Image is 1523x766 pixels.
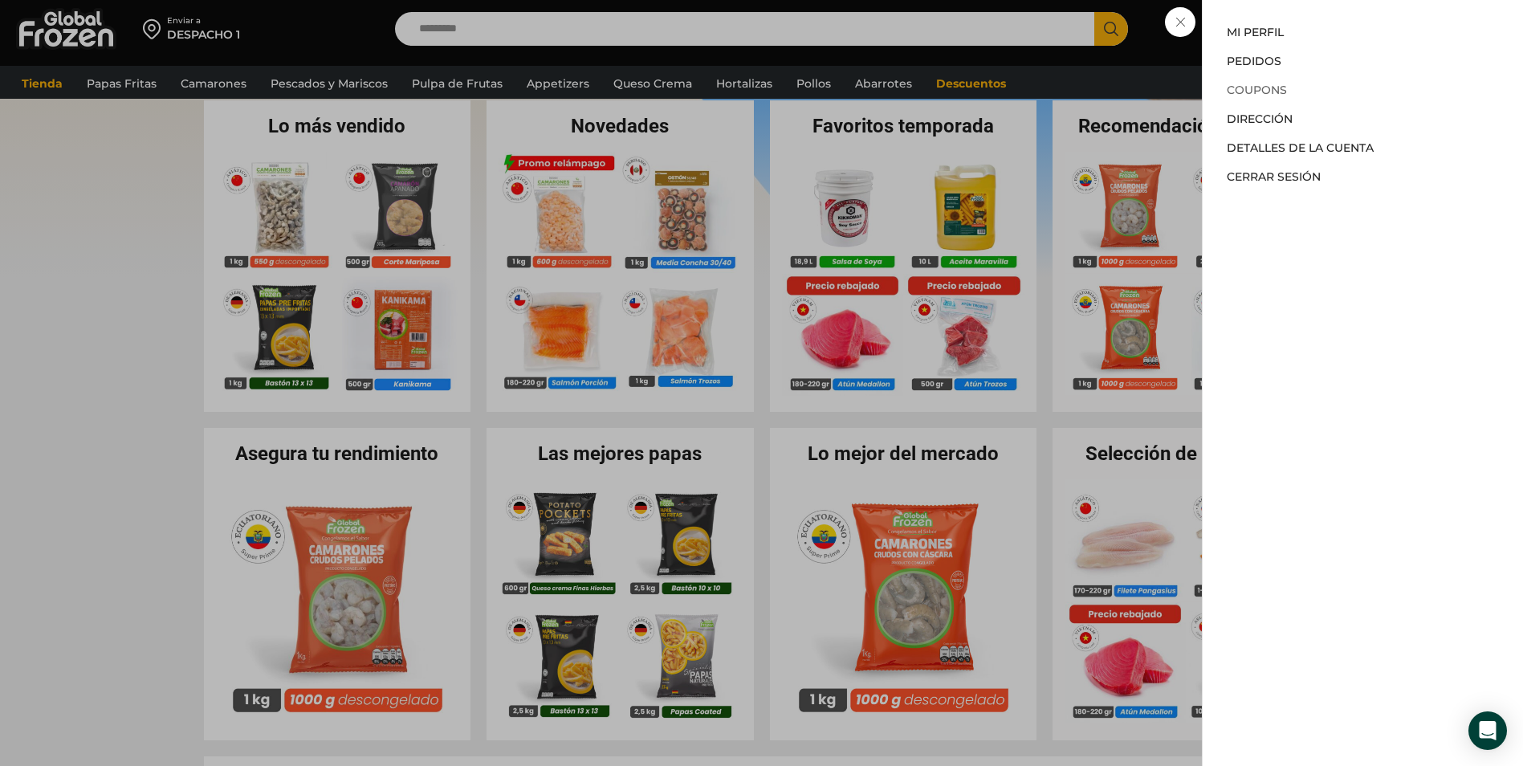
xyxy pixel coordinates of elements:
a: Mi perfil [1227,25,1284,39]
a: Pedidos [1227,54,1281,68]
a: Detalles de la cuenta [1227,141,1374,155]
a: Cerrar sesión [1227,169,1321,184]
a: Coupons [1227,83,1287,97]
div: Open Intercom Messenger [1468,711,1507,750]
a: Dirección [1227,112,1293,126]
